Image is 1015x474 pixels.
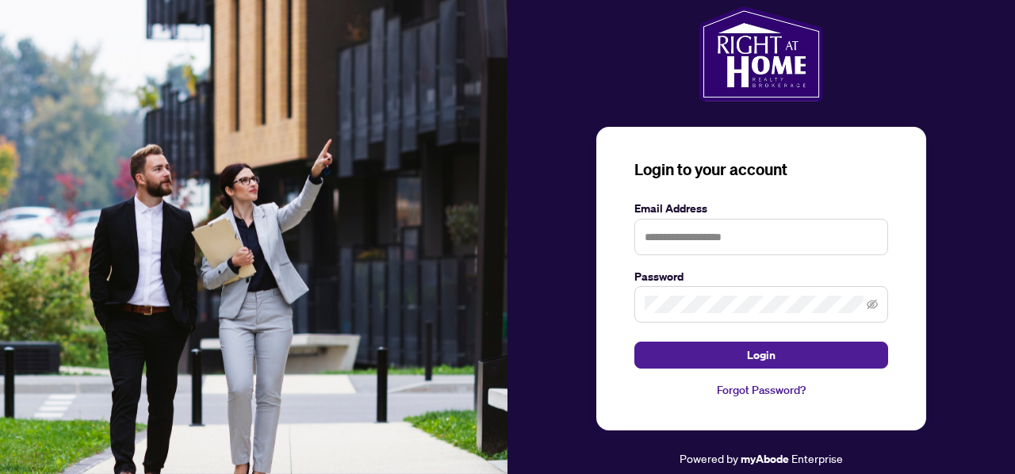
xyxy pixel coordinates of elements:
[634,381,888,399] a: Forgot Password?
[747,342,776,368] span: Login
[867,299,878,310] span: eye-invisible
[680,451,738,465] span: Powered by
[741,450,789,468] a: myAbode
[791,451,843,465] span: Enterprise
[634,268,888,285] label: Password
[699,6,822,101] img: ma-logo
[634,200,888,217] label: Email Address
[634,159,888,181] h3: Login to your account
[634,342,888,369] button: Login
